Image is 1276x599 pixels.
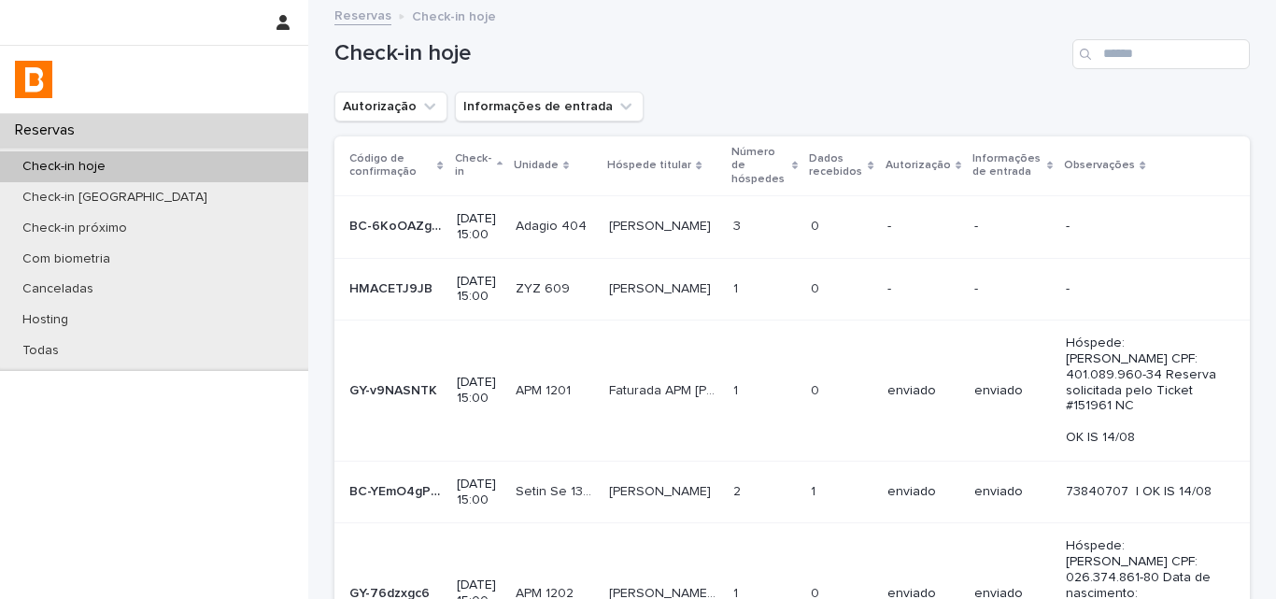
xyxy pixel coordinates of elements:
p: - [1066,281,1220,297]
p: Unidade [514,155,559,176]
p: BC-6KoOAZgRV [349,215,446,235]
p: - [974,281,1051,297]
p: [DATE] 15:00 [457,375,501,406]
p: enviado [887,484,959,500]
p: [PERSON_NAME] [609,480,715,500]
p: 3 [733,215,744,235]
tr: HMACETJ9JBHMACETJ9JB [DATE] 15:00ZYZ 609ZYZ 609 [PERSON_NAME][PERSON_NAME] 11 00 --- [334,258,1250,321]
p: Com biometria [7,251,125,267]
tr: BC-6KoOAZgRVBC-6KoOAZgRV [DATE] 15:00Adagio 404Adagio 404 [PERSON_NAME][PERSON_NAME] 33 00 --- [334,195,1250,258]
p: Hóspede titular [607,155,691,176]
p: Check-in hoje [412,5,496,25]
p: Check-in próximo [7,221,142,236]
p: 2 [733,480,744,500]
button: Autorização [334,92,447,121]
a: Reservas [334,4,391,25]
p: Observações [1064,155,1135,176]
p: [DATE] 15:00 [457,211,501,243]
p: [DATE] 15:00 [457,274,501,306]
p: Hosting [7,312,83,328]
p: [DATE] 15:00 [457,477,501,508]
p: 0 [811,379,823,399]
p: 0 [811,278,823,297]
input: Search [1072,39,1250,69]
p: Hóspede: [PERSON_NAME] CPF: 401.089.960-34 Reserva solicitada pelo Ticket #151961 NC OK IS 14/08 [1066,335,1220,446]
p: [PERSON_NAME] [609,215,715,235]
img: zVaNuJHRTjyIjT5M9Xd5 [15,61,52,98]
p: 0 [811,215,823,235]
h1: Check-in hoje [334,40,1065,67]
p: - [887,281,959,297]
p: Check-in [455,149,492,183]
p: ZYZ 609 [516,278,574,297]
p: enviado [974,484,1051,500]
p: GY-v9NASNTK [349,379,441,399]
p: - [974,219,1051,235]
p: Adagio 404 [516,215,590,235]
p: 1 [811,480,819,500]
p: Daira Llerda Medina [609,278,715,297]
p: BC-YEmO4gPrM [349,480,446,500]
p: 1 [733,278,742,297]
tr: GY-v9NASNTKGY-v9NASNTK [DATE] 15:00APM 1201APM 1201 Faturada APM [PERSON_NAME] APM [PERSON_NAME]F... [334,321,1250,462]
p: - [887,219,959,235]
p: Check-in hoje [7,159,121,175]
p: Canceladas [7,281,108,297]
p: Número de hóspedes [731,142,787,190]
p: Código de confirmação [349,149,432,183]
button: Informações de entrada [455,92,644,121]
p: Reservas [7,121,90,139]
p: Todas [7,343,74,359]
p: APM 1201 [516,379,574,399]
p: Informações de entrada [972,149,1042,183]
p: enviado [974,383,1051,399]
p: Dados recebidos [809,149,863,183]
p: 73840707 | OK IS 14/08 [1066,484,1220,500]
p: 1 [733,379,742,399]
p: Autorização [886,155,951,176]
tr: BC-YEmO4gPrMBC-YEmO4gPrM [DATE] 15:00Setin Se 1305Setin Se 1305 [PERSON_NAME][PERSON_NAME] 22 11 ... [334,461,1250,523]
p: Setin Se 1305 [516,480,598,500]
p: enviado [887,383,959,399]
p: Faturada APM FERNANDO KOWACS Faturada APM FERNANDO KOWACS [609,379,722,399]
p: HMACETJ9JB [349,278,436,297]
p: - [1066,219,1220,235]
p: Check-in [GEOGRAPHIC_DATA] [7,190,222,206]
